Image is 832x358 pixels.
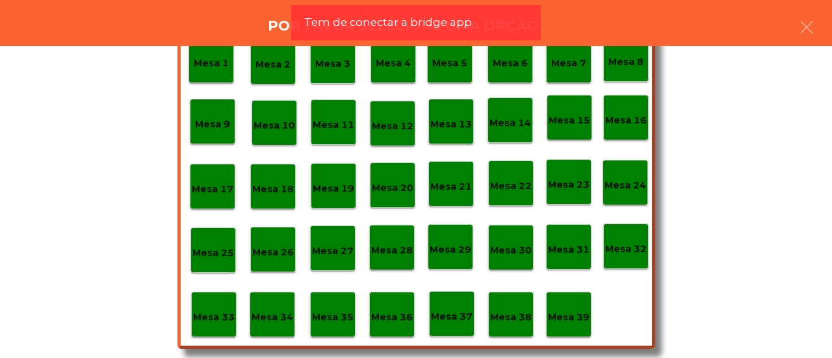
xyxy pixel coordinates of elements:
p: Mesa 15 [549,113,590,128]
p: Mesa 12 [372,119,413,134]
span: Tem de conectar a bridge app [304,14,472,31]
p: Mesa 2 [255,57,291,72]
p: Mesa 16 [605,113,647,128]
p: Mesa 34 [252,310,293,325]
p: Mesa 37 [431,309,473,324]
p: Mesa 26 [252,245,294,260]
p: Mesa 27 [312,244,354,259]
p: Mesa 22 [490,179,532,194]
p: Mesa 21 [430,179,472,194]
p: Mesa 30 [490,243,532,258]
p: Mesa 1 [194,56,229,71]
p: Mesa 36 [371,310,413,325]
p: Mesa 33 [193,310,235,325]
p: Mesa 35 [312,310,354,325]
p: Mesa 24 [604,178,646,193]
p: Mesa 4 [376,56,411,71]
p: Mesa 11 [313,118,354,133]
p: Mesa 19 [313,181,354,196]
p: Mesa 9 [195,117,230,132]
p: Mesa 32 [605,242,647,257]
p: Mesa 7 [551,56,586,71]
p: Mesa 20 [372,181,413,196]
p: Mesa 5 [432,56,467,71]
p: Mesa 28 [371,243,413,258]
p: Mesa 31 [548,242,590,257]
p: Mesa 10 [253,118,295,133]
p: Mesa 23 [548,177,590,192]
p: Mesa 18 [252,182,294,197]
p: Mesa 39 [548,310,590,325]
p: Mesa 38 [490,310,532,325]
h4: Por favor selecione uma opção [268,16,538,36]
p: Mesa 25 [192,246,234,261]
p: Mesa 14 [489,116,531,131]
p: Mesa 17 [192,182,233,197]
p: Mesa 3 [315,57,350,71]
p: Mesa 29 [430,242,471,257]
p: Mesa 8 [608,55,643,70]
p: Mesa 6 [493,56,528,71]
p: Mesa 13 [430,117,472,132]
